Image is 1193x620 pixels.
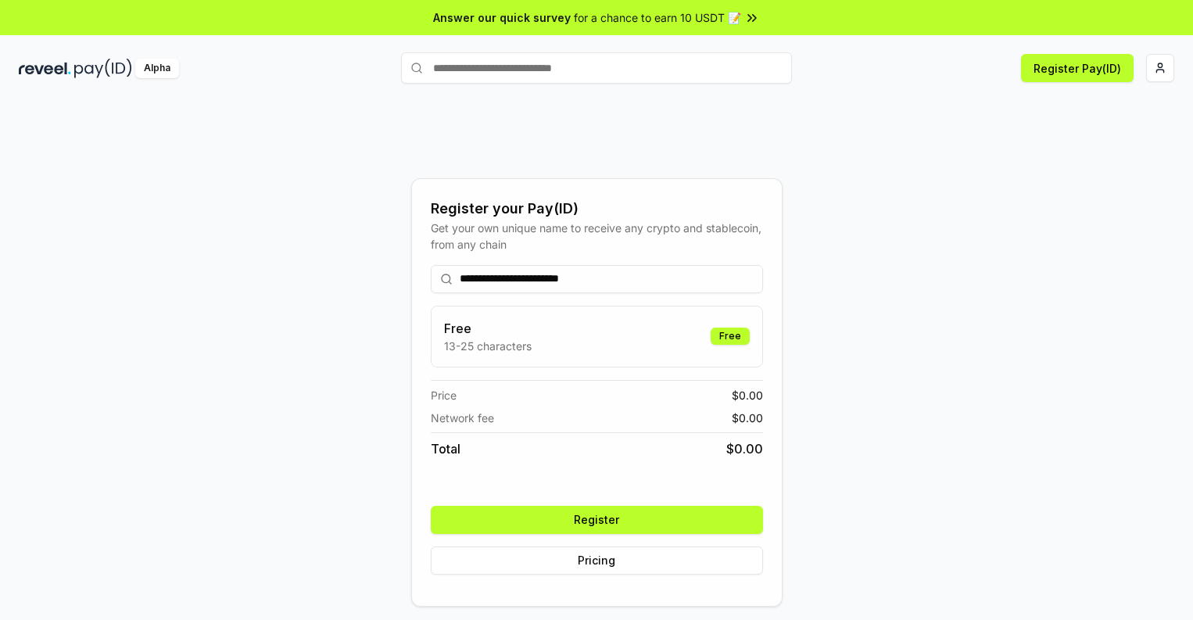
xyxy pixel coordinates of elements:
[19,59,71,78] img: reveel_dark
[444,319,532,338] h3: Free
[431,387,457,403] span: Price
[732,387,763,403] span: $ 0.00
[431,439,460,458] span: Total
[431,220,763,253] div: Get your own unique name to receive any crypto and stablecoin, from any chain
[431,410,494,426] span: Network fee
[726,439,763,458] span: $ 0.00
[574,9,741,26] span: for a chance to earn 10 USDT 📝
[433,9,571,26] span: Answer our quick survey
[135,59,179,78] div: Alpha
[74,59,132,78] img: pay_id
[431,198,763,220] div: Register your Pay(ID)
[1021,54,1134,82] button: Register Pay(ID)
[431,547,763,575] button: Pricing
[711,328,750,345] div: Free
[732,410,763,426] span: $ 0.00
[444,338,532,354] p: 13-25 characters
[431,506,763,534] button: Register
